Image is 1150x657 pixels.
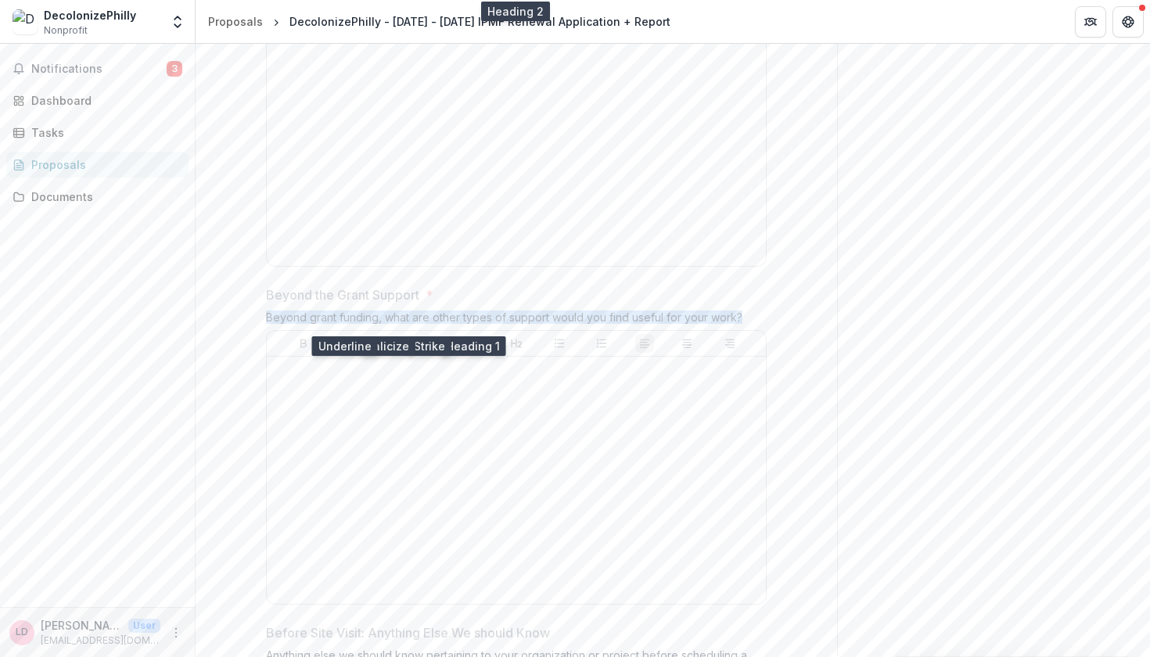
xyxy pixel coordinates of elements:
[1112,6,1144,38] button: Get Help
[13,9,38,34] img: DecolonizePhilly
[202,10,269,33] a: Proposals
[31,188,176,205] div: Documents
[167,61,182,77] span: 3
[635,334,654,353] button: Align Left
[41,634,160,648] p: [EMAIL_ADDRESS][DOMAIN_NAME]
[465,334,483,353] button: Heading 1
[6,120,189,145] a: Tasks
[289,13,670,30] div: DecolonizePhilly - [DATE] - [DATE] IPMF Renewal Application + Report
[31,92,176,109] div: Dashboard
[677,334,696,353] button: Align Center
[202,10,677,33] nav: breadcrumb
[266,285,419,304] p: Beyond the Grant Support
[294,334,313,353] button: Bold
[266,623,550,642] p: Before Site Visit: Anything Else We should Know
[16,627,28,637] div: Lakesha Datts
[6,56,189,81] button: Notifications3
[422,334,440,353] button: Strike
[336,334,355,353] button: Underline
[721,334,739,353] button: Align Right
[44,7,136,23] div: DecolonizePhilly
[167,623,185,642] button: More
[266,311,767,330] div: Beyond grant funding, what are other types of support would you find useful for your work?
[507,334,526,353] button: Heading 2
[31,156,176,173] div: Proposals
[379,334,398,353] button: Italicize
[31,63,167,76] span: Notifications
[1075,6,1106,38] button: Partners
[550,334,569,353] button: Bullet List
[128,619,160,633] p: User
[592,334,611,353] button: Ordered List
[6,88,189,113] a: Dashboard
[44,23,88,38] span: Nonprofit
[167,6,189,38] button: Open entity switcher
[41,617,122,634] p: [PERSON_NAME]
[31,124,176,141] div: Tasks
[6,184,189,210] a: Documents
[6,152,189,178] a: Proposals
[208,13,263,30] div: Proposals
